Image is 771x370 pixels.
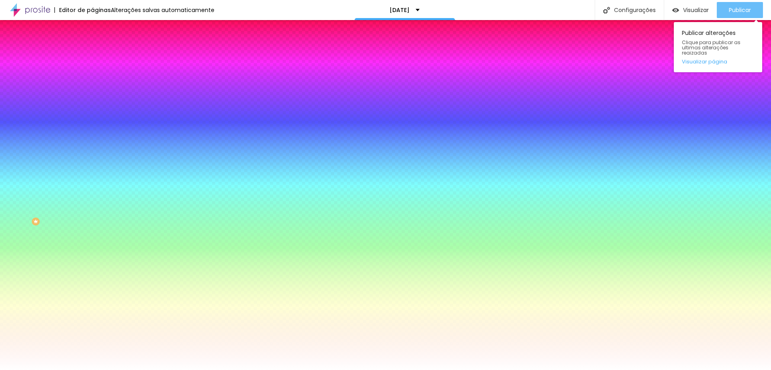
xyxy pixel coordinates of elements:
[664,2,717,18] button: Visualizar
[682,59,754,64] a: Visualizar página
[683,7,709,13] span: Visualizar
[390,7,410,13] p: [DATE]
[682,40,754,56] span: Clique para publicar as ultimas alterações reaizadas
[111,7,214,13] div: Alterações salvas automaticamente
[674,22,762,72] div: Publicar alterações
[54,7,111,13] div: Editor de páginas
[603,7,610,14] img: Icone
[717,2,763,18] button: Publicar
[672,7,679,14] img: view-1.svg
[729,7,751,13] span: Publicar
